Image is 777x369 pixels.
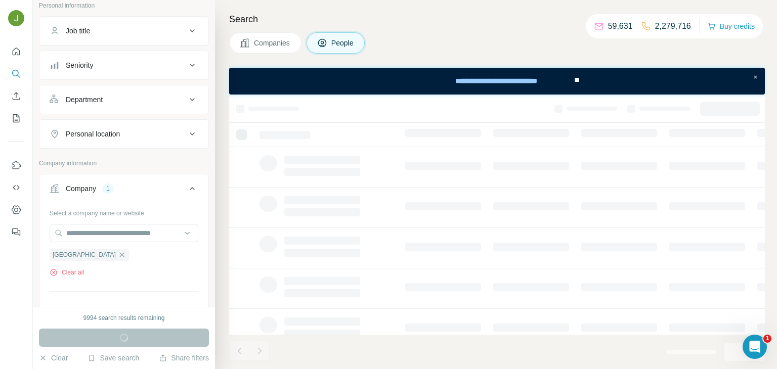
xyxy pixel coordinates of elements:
[8,201,24,219] button: Dashboard
[53,250,116,259] span: [GEOGRAPHIC_DATA]
[66,26,90,36] div: Job title
[50,268,84,277] button: Clear all
[66,129,120,139] div: Personal location
[254,38,291,48] span: Companies
[743,335,767,359] iframe: Intercom live chat
[763,335,771,343] span: 1
[66,60,93,70] div: Seniority
[331,38,355,48] span: People
[39,53,208,77] button: Seniority
[88,353,139,363] button: Save search
[8,42,24,61] button: Quick start
[66,183,96,194] div: Company
[8,87,24,105] button: Enrich CSV
[50,306,198,315] p: Upload a CSV of company websites.
[102,184,114,193] div: 1
[229,12,765,26] h4: Search
[39,159,209,168] p: Company information
[39,353,68,363] button: Clear
[39,176,208,205] button: Company1
[39,122,208,146] button: Personal location
[708,19,755,33] button: Buy credits
[8,156,24,174] button: Use Surfe on LinkedIn
[50,205,198,218] div: Select a company name or website
[39,19,208,43] button: Job title
[8,10,24,26] img: Avatar
[229,68,765,95] iframe: Banner
[655,20,691,32] p: 2,279,716
[39,87,208,112] button: Department
[608,20,633,32] p: 59,631
[83,313,165,322] div: 9994 search results remaining
[159,353,209,363] button: Share filters
[8,109,24,127] button: My lists
[8,223,24,241] button: Feedback
[8,178,24,197] button: Use Surfe API
[8,65,24,83] button: Search
[39,1,209,10] p: Personal information
[66,95,103,105] div: Department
